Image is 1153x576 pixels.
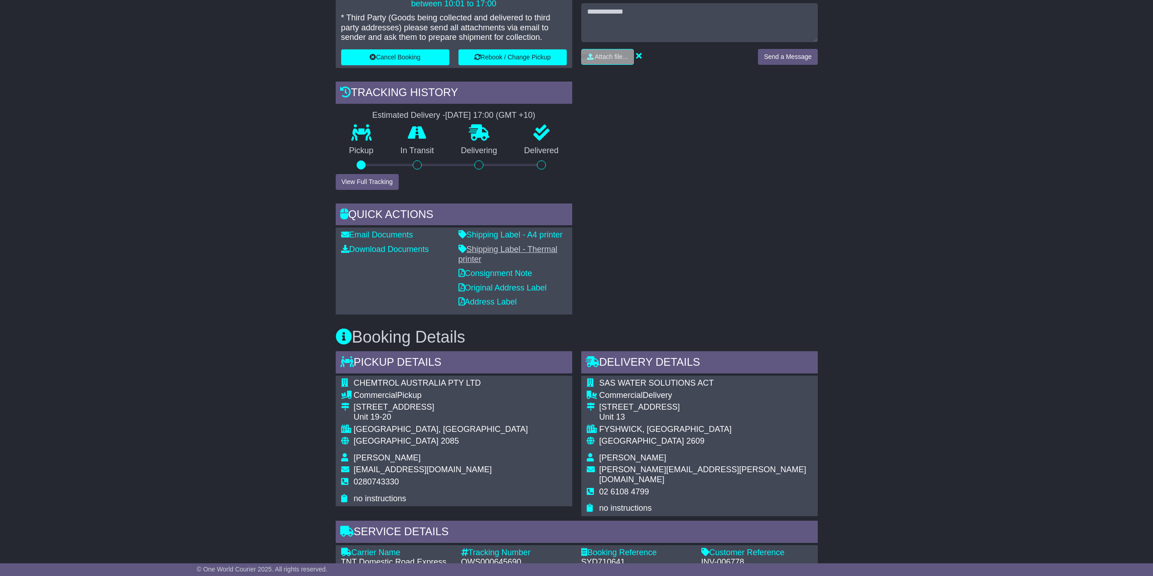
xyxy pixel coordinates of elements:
span: [PERSON_NAME] [354,453,421,462]
button: Rebook / Change Pickup [458,49,567,65]
span: 2609 [686,436,704,445]
h3: Booking Details [336,328,818,346]
div: Carrier Name [341,548,452,558]
div: OWS000645690 [461,557,572,567]
p: Delivered [511,146,572,156]
span: [GEOGRAPHIC_DATA] [354,436,439,445]
div: Estimated Delivery - [336,111,572,121]
span: no instructions [354,494,406,503]
a: Shipping Label - A4 printer [458,230,563,239]
span: [PERSON_NAME][EMAIL_ADDRESS][PERSON_NAME][DOMAIN_NAME] [599,465,806,484]
span: © One World Courier 2025. All rights reserved. [197,566,328,573]
span: 2085 [441,436,459,445]
span: SAS WATER SOLUTIONS ACT [599,378,714,387]
div: Service Details [336,521,818,545]
div: Tracking history [336,82,572,106]
div: [STREET_ADDRESS] [599,402,812,412]
div: TNT Domestic Road Express [341,557,452,567]
span: Commercial [599,391,643,400]
div: Unit 13 [599,412,812,422]
a: Email Documents [341,230,413,239]
div: Booking Reference [581,548,692,558]
a: Download Documents [341,245,429,254]
div: SYD710641 [581,557,692,567]
div: Delivery [599,391,812,401]
div: Unit 19-20 [354,412,528,422]
div: Delivery Details [581,351,818,376]
div: [DATE] 17:00 (GMT +10) [445,111,535,121]
p: * Third Party (Goods being collected and delivered to third party addresses) please send all atta... [341,13,567,43]
div: INV-006778 [701,557,812,567]
p: Pickup [336,146,387,156]
span: Commercial [354,391,397,400]
p: Delivering [448,146,511,156]
a: Consignment Note [458,269,532,278]
button: Send a Message [758,49,817,65]
button: View Full Tracking [336,174,399,190]
a: Address Label [458,297,517,306]
div: Customer Reference [701,548,812,558]
a: Shipping Label - Thermal printer [458,245,558,264]
span: 0280743330 [354,477,399,486]
div: Pickup [354,391,528,401]
a: Original Address Label [458,283,547,292]
span: CHEMTROL AUSTRALIA PTY LTD [354,378,481,387]
div: Tracking Number [461,548,572,558]
span: 02 6108 4799 [599,487,649,496]
div: [GEOGRAPHIC_DATA], [GEOGRAPHIC_DATA] [354,425,528,435]
span: [PERSON_NAME] [599,453,666,462]
div: Pickup Details [336,351,572,376]
p: In Transit [387,146,448,156]
div: Quick Actions [336,203,572,228]
span: no instructions [599,503,652,513]
div: [STREET_ADDRESS] [354,402,528,412]
div: FYSHWICK, [GEOGRAPHIC_DATA] [599,425,812,435]
span: [GEOGRAPHIC_DATA] [599,436,684,445]
button: Cancel Booking [341,49,449,65]
span: [EMAIL_ADDRESS][DOMAIN_NAME] [354,465,492,474]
